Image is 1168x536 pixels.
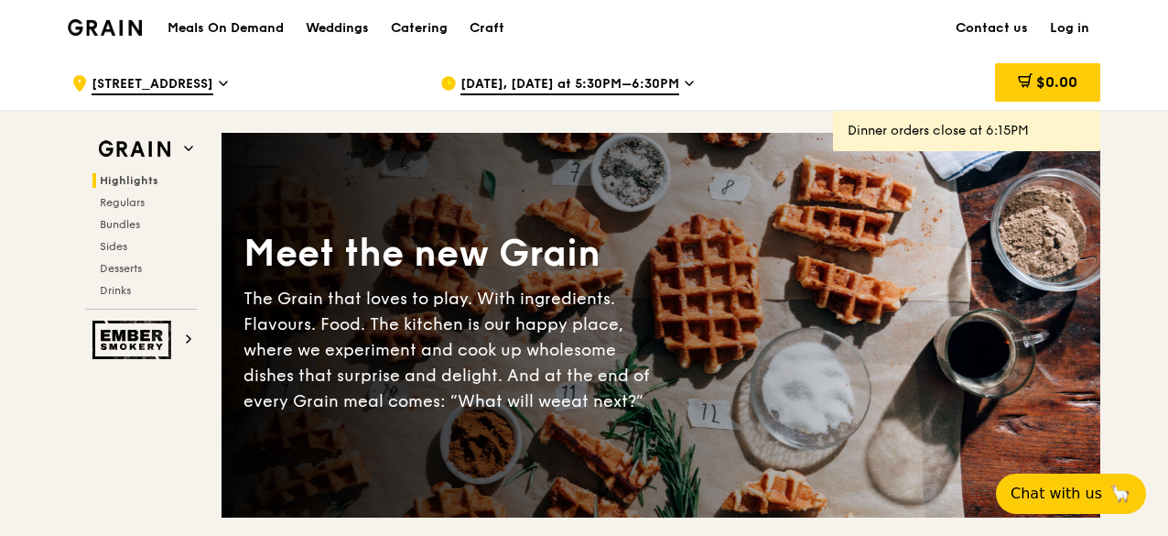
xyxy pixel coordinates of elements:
div: Dinner orders close at 6:15PM [848,122,1086,140]
img: Grain [68,19,142,36]
img: Grain web logo [92,133,177,166]
button: Chat with us🦙 [996,474,1146,514]
a: Log in [1039,1,1100,56]
span: $0.00 [1036,73,1077,91]
div: Meet the new Grain [243,229,661,279]
div: Weddings [306,1,369,56]
span: eat next?” [561,391,643,411]
span: Highlights [100,174,158,187]
a: Contact us [945,1,1039,56]
div: The Grain that loves to play. With ingredients. Flavours. Food. The kitchen is our happy place, w... [243,286,661,414]
span: Desserts [100,262,142,275]
span: Bundles [100,218,140,231]
h1: Meals On Demand [168,19,284,38]
span: Sides [100,240,127,253]
a: Craft [459,1,515,56]
div: Catering [391,1,448,56]
span: Chat with us [1011,483,1102,505]
a: Catering [380,1,459,56]
span: 🦙 [1109,483,1131,505]
img: Ember Smokery web logo [92,321,177,359]
div: Craft [470,1,504,56]
a: Weddings [295,1,380,56]
span: Regulars [100,196,145,209]
span: [STREET_ADDRESS] [92,75,213,95]
span: [DATE], [DATE] at 5:30PM–6:30PM [460,75,679,95]
span: Drinks [100,284,131,297]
